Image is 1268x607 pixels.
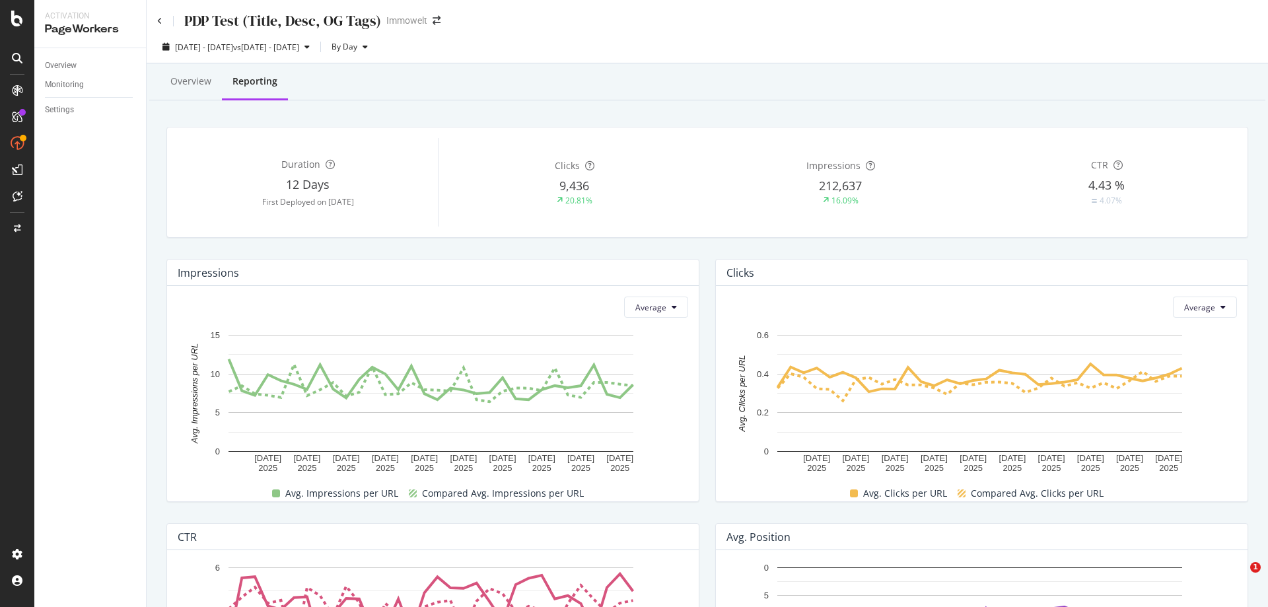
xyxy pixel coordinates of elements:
[726,530,791,544] div: Avg. position
[555,159,580,172] span: Clicks
[326,41,357,52] span: By Day
[559,178,589,194] span: 9,436
[178,196,438,207] div: First Deployed on [DATE]
[45,11,135,22] div: Activation
[433,16,440,25] div: arrow-right-arrow-left
[807,464,826,474] text: 2025
[178,266,239,279] div: Impressions
[757,408,769,418] text: 0.2
[337,464,356,474] text: 2025
[971,485,1104,501] span: Compared Avg. Clicks per URL
[326,36,373,57] button: By Day
[819,178,862,194] span: 212,637
[232,75,277,88] div: Reporting
[157,17,162,25] a: Click to go back
[806,159,861,172] span: Impressions
[882,453,909,463] text: [DATE]
[170,75,211,88] div: Overview
[286,176,330,192] span: 12 Days
[960,453,987,463] text: [DATE]
[333,453,360,463] text: [DATE]
[764,591,769,601] text: 5
[571,464,590,474] text: 2025
[45,59,77,73] div: Overview
[757,369,769,379] text: 0.4
[45,103,137,117] a: Settings
[565,195,592,206] div: 20.81%
[764,446,769,456] text: 0
[1173,297,1237,318] button: Average
[372,453,399,463] text: [DATE]
[422,485,584,501] span: Compared Avg. Impressions per URL
[184,11,381,31] div: PDP Test (Title, Desc, OG Tags)
[528,453,555,463] text: [DATE]
[1250,562,1261,573] span: 1
[925,464,944,474] text: 2025
[726,328,1232,474] svg: A chart.
[1003,464,1022,474] text: 2025
[1159,464,1178,474] text: 2025
[831,195,859,206] div: 16.09%
[285,485,398,501] span: Avg. Impressions per URL
[1120,464,1139,474] text: 2025
[386,14,427,27] div: Immowelt
[921,453,948,463] text: [DATE]
[415,464,434,474] text: 2025
[1223,562,1255,594] iframe: Intercom live chat
[737,355,747,433] text: Avg. Clicks per URL
[1100,195,1122,206] div: 4.07%
[1092,199,1097,203] img: Equal
[635,302,666,313] span: Average
[606,453,633,463] text: [DATE]
[211,330,220,340] text: 15
[215,563,220,573] text: 6
[1116,453,1143,463] text: [DATE]
[258,464,277,474] text: 2025
[233,42,299,53] span: vs [DATE] - [DATE]
[1042,464,1061,474] text: 2025
[450,453,477,463] text: [DATE]
[1081,464,1100,474] text: 2025
[454,464,473,474] text: 2025
[297,464,316,474] text: 2025
[1184,302,1215,313] span: Average
[293,453,320,463] text: [DATE]
[190,343,199,445] text: Avg. Impressions per URL
[178,530,197,544] div: CTR
[999,453,1026,463] text: [DATE]
[803,453,830,463] text: [DATE]
[211,369,220,379] text: 10
[175,42,233,53] span: [DATE] - [DATE]
[846,464,865,474] text: 2025
[1088,177,1125,193] span: 4.43 %
[489,453,516,463] text: [DATE]
[45,59,137,73] a: Overview
[842,453,869,463] text: [DATE]
[1038,453,1065,463] text: [DATE]
[376,464,395,474] text: 2025
[411,453,438,463] text: [DATE]
[493,464,512,474] text: 2025
[863,485,947,501] span: Avg. Clicks per URL
[215,446,220,456] text: 0
[215,408,220,418] text: 5
[964,464,983,474] text: 2025
[764,563,769,573] text: 0
[45,78,137,92] a: Monitoring
[886,464,905,474] text: 2025
[281,158,320,170] span: Duration
[610,464,629,474] text: 2025
[567,453,594,463] text: [DATE]
[178,328,684,474] svg: A chart.
[1077,453,1104,463] text: [DATE]
[45,103,74,117] div: Settings
[532,464,551,474] text: 2025
[45,78,84,92] div: Monitoring
[157,36,315,57] button: [DATE] - [DATE]vs[DATE] - [DATE]
[624,297,688,318] button: Average
[757,330,769,340] text: 0.6
[1091,159,1108,171] span: CTR
[254,453,281,463] text: [DATE]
